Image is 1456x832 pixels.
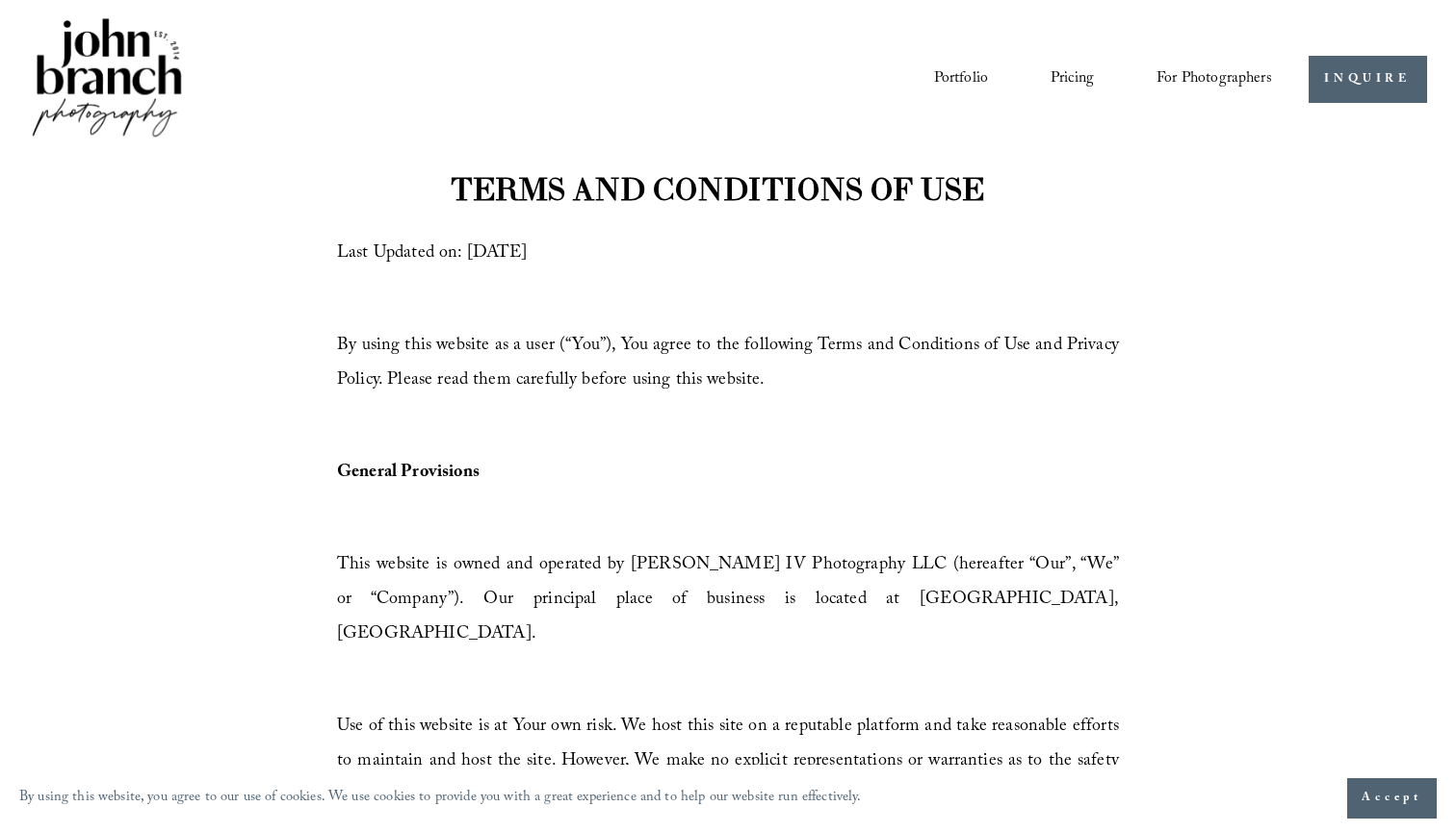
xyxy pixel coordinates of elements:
a: INQUIRE [1309,56,1427,103]
p: By using this website, you agree to our use of cookies. We use cookies to provide you with a grea... [19,785,862,813]
span: Last Updated on: [DATE] [337,240,528,269]
a: Pricing [1051,63,1094,95]
span: By using this website as a user (“You”), You agree to the following Terms and Conditions of Use a... [337,332,1119,396]
button: Accept [1347,778,1437,819]
img: John Branch IV Photography [29,14,185,144]
a: Portfolio [934,63,988,95]
strong: General Provisions [337,459,480,489]
span: Accept [1362,789,1422,808]
span: For Photographers [1157,64,1272,94]
strong: TERMS AND CONDITIONS OF USE [451,170,984,209]
span: This website is owned and operated by [PERSON_NAME] IV Photography LLC (hereafter “Our”, “We” or ... [337,551,1119,650]
a: folder dropdown [1157,63,1272,95]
